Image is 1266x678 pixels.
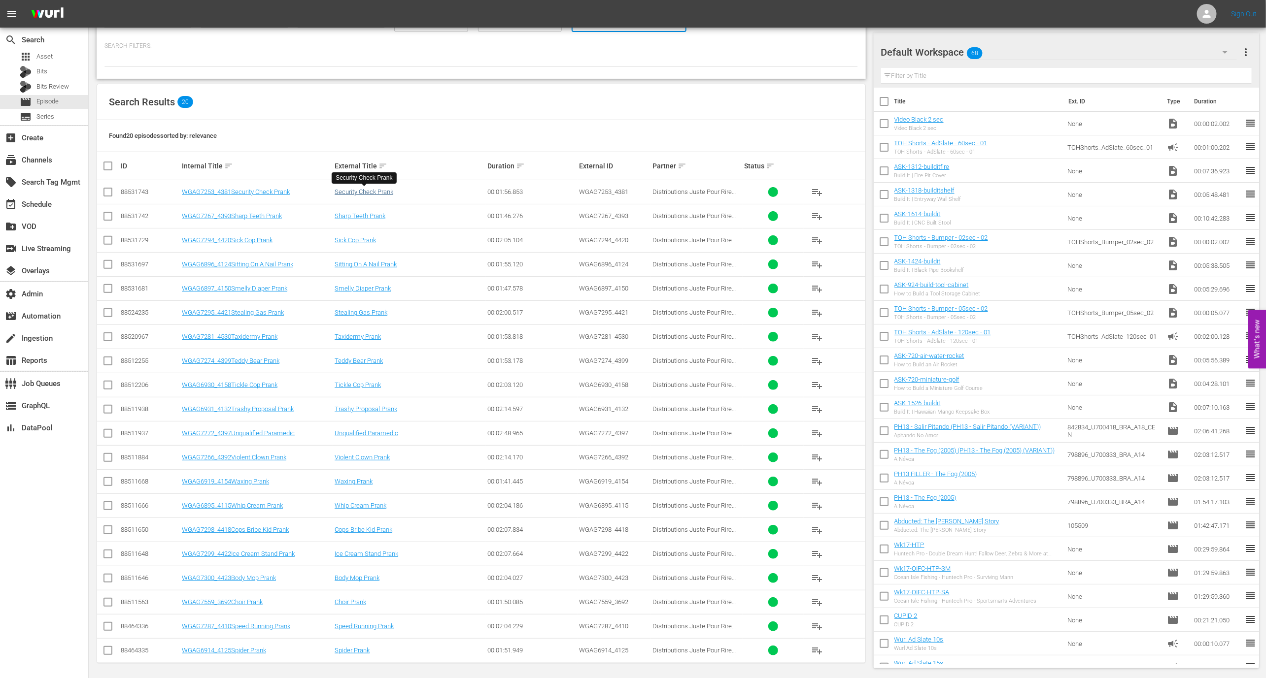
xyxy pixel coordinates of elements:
span: playlist_add [811,355,823,367]
td: 798896_U700333_BRA_A14 [1063,490,1163,514]
span: playlist_add [811,548,823,560]
span: reorder [1244,283,1256,294]
span: WGAG6930_4158 [579,381,628,388]
div: 00:01:41.445 [487,478,576,485]
a: WGAG6897_4150Smelly Diaper Prank [182,285,287,292]
a: WGAG7298_4418Cops Bribe Kid Prank [182,526,289,533]
div: 88511937 [121,429,179,437]
div: 00:01:46.276 [487,212,576,220]
button: playlist_add [805,518,829,542]
button: playlist_add [805,494,829,517]
td: None [1063,159,1163,183]
div: Security Check Prank [336,174,392,182]
span: playlist_add [811,427,823,439]
a: Wurl Ad Slate 15s [894,659,944,667]
span: playlist_add [811,331,823,343]
span: Search Results [109,96,175,108]
span: playlist_add [811,379,823,391]
a: Sharp Teeth Prank [335,212,385,220]
td: None [1063,348,1163,372]
span: reorder [1244,235,1256,247]
span: Create [5,132,17,144]
div: 00:02:04.186 [487,502,576,509]
a: WGAG6914_4125Spider Prank [182,646,266,654]
button: more_vert [1240,40,1252,64]
a: Wk17-OIFC-HTP-SA [894,588,950,596]
span: Distributions Juste Pour Rire Inc. [652,453,736,468]
td: TOHShorts_AdSlate_60sec_01 [1063,135,1163,159]
a: Whip Cream Prank [335,502,386,509]
button: playlist_add [805,446,829,469]
a: Violent Clown Prank [335,453,390,461]
div: Build It | Entryway Wall Shelf [894,196,961,202]
span: sort [766,161,775,170]
a: ASK-1614-buildit [894,210,941,218]
th: Ext. ID [1062,88,1162,115]
span: Ingestion [5,332,17,344]
div: TOH Shorts - AdSlate - 60sec - 01 [894,149,988,155]
div: 00:01:53.178 [487,357,576,364]
span: playlist_add [811,258,823,270]
div: 00:02:14.597 [487,405,576,413]
a: WGAG7253_4381Security Check Prank [182,188,290,195]
a: Body Mop Prank [335,574,379,581]
button: playlist_add [805,566,829,590]
td: 00:00:05.077 [1190,301,1244,324]
div: Build It | Hawaiian Mango Keepsake Box [894,409,990,415]
span: Overlays [5,265,17,277]
span: Distributions Juste Pour Rire Inc. [652,212,736,227]
span: Episode [1167,425,1179,437]
span: playlist_add [811,403,823,415]
span: Distributions Juste Pour Rire Inc. [652,188,736,203]
a: Unqualified Paramedic [335,429,398,437]
div: 88531742 [121,212,179,220]
span: reorder [1244,377,1256,389]
div: 88531681 [121,285,179,292]
span: reorder [1244,354,1256,365]
a: Sign Out [1231,10,1257,18]
span: playlist_add [811,596,823,608]
div: TOH Shorts - AdSlate - 120sec - 01 [894,338,991,344]
td: None [1063,372,1163,395]
div: Default Workspace [881,38,1237,66]
a: Speed Running Prank [335,622,394,630]
div: ID [121,162,179,170]
img: ans4CAIJ8jUAAAAAAAAAAAAAAAAAAAAAAAAgQb4GAAAAAAAAAAAAAAAAAAAAAAAAJMjXAAAAAAAAAAAAAAAAAAAAAAAAgAT5G... [24,2,71,26]
span: Series [36,112,54,122]
a: ASK-1424-buildit [894,258,941,265]
span: Distributions Juste Pour Rire Inc. [652,309,736,323]
a: Choir Prank [335,598,366,606]
td: 00:07:36.923 [1190,159,1244,183]
span: Distributions Juste Pour Rire Inc. [652,285,736,299]
td: 798896_U700333_BRA_A14 [1063,443,1163,466]
td: 00:05:48.481 [1190,183,1244,206]
span: Distributions Juste Pour Rire Inc. [652,502,736,517]
button: playlist_add [805,204,829,228]
a: WGAG7266_4392Violent Clown Prank [182,453,286,461]
span: WGAG6919_4154 [579,478,628,485]
span: playlist_add [811,186,823,198]
span: playlist_add [811,500,823,512]
span: playlist_add [811,283,823,294]
span: reorder [1244,401,1256,413]
span: playlist_add [811,620,823,632]
a: TOH Shorts - AdSlate - 120sec - 01 [894,328,991,336]
a: Abducted: The [PERSON_NAME] Story [894,517,999,525]
span: Channels [5,154,17,166]
a: TOH Shorts - AdSlate - 60sec - 01 [894,139,988,147]
div: 88511666 [121,502,179,509]
span: Asset [36,52,53,62]
td: 00:07:10.163 [1190,395,1244,419]
td: None [1063,206,1163,230]
a: PH13 FILLER - The Fog (2005) [894,470,977,478]
th: Title [894,88,1062,115]
span: sort [516,161,525,170]
button: playlist_add [805,639,829,662]
div: Build It | Fire Pit Cover [894,172,950,179]
span: Video [1167,283,1179,295]
span: Ad [1167,330,1179,342]
button: playlist_add [805,373,829,397]
span: Video [1167,401,1179,413]
a: ASK-720-miniature-golf [894,376,959,383]
div: How to Build a Tool Storage Cabinet [894,291,981,297]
